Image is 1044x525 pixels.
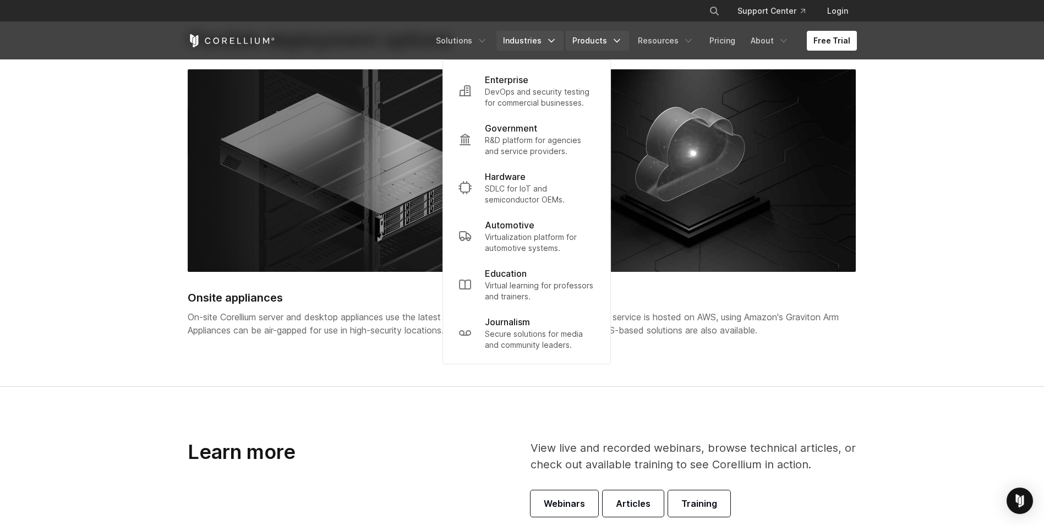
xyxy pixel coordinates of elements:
a: Solutions [429,31,494,51]
a: Products [566,31,629,51]
a: Industries [496,31,564,51]
div: Navigation Menu [429,31,857,51]
h2: Cloud service [531,289,856,306]
a: Journalism Secure solutions for media and community leaders. [450,309,604,357]
p: Virtual learning for professors and trainers. [485,280,595,302]
a: Free Trial [807,31,857,51]
a: Articles [603,490,664,517]
p: DevOps and security testing for commercial businesses. [485,86,595,108]
a: Corellium Home [188,34,275,47]
span: Articles [616,497,651,510]
span: Training [681,497,717,510]
a: Enterprise DevOps and security testing for commercial businesses. [450,67,604,115]
p: Journalism [485,315,530,329]
p: Secure solutions for media and community leaders. [485,329,595,351]
h3: Learn more [188,440,469,464]
span: View live and recorded webinars, browse technical articles, or check out available training to se... [531,441,856,471]
a: Education Virtual learning for professors and trainers. [450,260,604,309]
a: Government R&D platform for agencies and service providers. [450,115,604,163]
p: Government [485,122,537,135]
span: Webinars [544,497,585,510]
a: Resources [631,31,701,51]
img: On-site Corellium server and desktop appliances use the latest Arm processors [188,69,513,272]
a: Automotive Virtualization platform for automotive systems. [450,212,604,260]
p: Education [485,267,527,280]
div: Navigation Menu [696,1,857,21]
a: About [744,31,796,51]
div: Open Intercom Messenger [1007,488,1033,514]
a: Login [818,1,857,21]
a: Pricing [703,31,742,51]
a: Support Center [729,1,814,21]
p: SDLC for IoT and semiconductor OEMs. [485,183,595,205]
p: R&D platform for agencies and service providers. [485,135,595,157]
a: Training [668,490,730,517]
span: On-site Corellium server and desktop appliances use the latest Arm processors. Appliances can be ... [188,311,509,336]
p: Virtualization platform for automotive systems. [485,232,595,254]
img: Cloud service hosted on AWS with Corellium [531,69,856,272]
a: Webinars [531,490,598,517]
p: Enterprise [485,73,528,86]
a: Hardware SDLC for IoT and semiconductor OEMs. [450,163,604,212]
button: Search [704,1,724,21]
p: Automotive [485,218,534,232]
span: The Corellium cloud service is hosted on AWS, using Amazon's Graviton Arm servers. Private AWS-ba... [531,311,839,336]
h2: Onsite appliances [188,289,513,306]
p: Hardware [485,170,526,183]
